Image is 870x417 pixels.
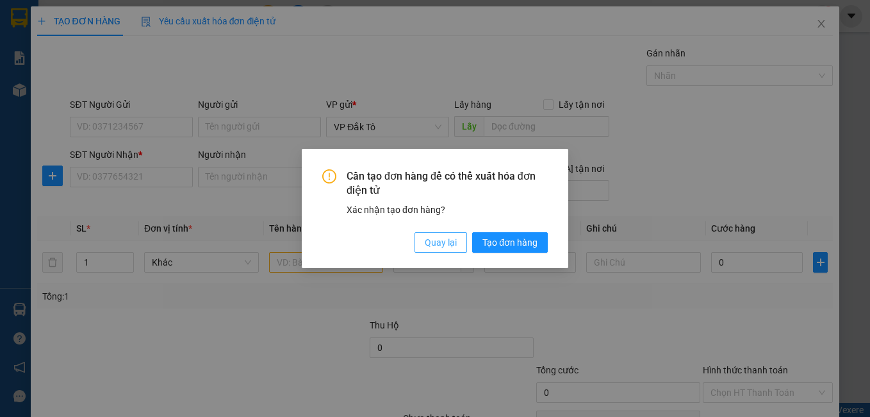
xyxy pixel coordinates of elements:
button: Tạo đơn hàng [472,232,548,253]
button: Quay lại [414,232,467,253]
div: Xác nhận tạo đơn hàng? [347,203,548,217]
span: exclamation-circle [322,169,336,183]
span: Quay lại [425,235,457,250]
span: Cần tạo đơn hàng để có thể xuất hóa đơn điện tử [347,169,548,198]
span: Tạo đơn hàng [482,235,538,250]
